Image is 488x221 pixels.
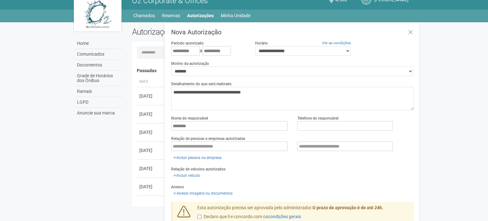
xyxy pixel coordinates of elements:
label: Nome do responsável [171,115,208,121]
a: condições gerais [268,214,301,219]
a: Comunicados [75,49,122,60]
a: Chamados [133,11,155,20]
a: Minha Unidade [221,11,250,20]
a: Incluir veículo [171,172,202,179]
h4: Passadas [137,68,409,73]
a: Reservas [162,11,180,20]
a: Incluir pessoa ou empresa [171,154,224,161]
div: [DATE] [139,111,163,117]
h3: Nova Autorização [171,29,414,35]
label: Motivo da autorização [171,61,209,66]
a: Grade de Horários dos Ônibus [75,71,122,86]
div: [DATE] [139,183,163,190]
a: Ver as condições [322,41,351,45]
input: Declaro que li e concordo com oscondições gerais [197,215,201,219]
div: [DATE] [139,147,163,154]
label: Período autorizado [171,40,204,46]
div: a [171,46,246,56]
label: Telefone do responsável [297,115,338,121]
label: Detalhamento do que será realizado [171,81,232,87]
a: Ramais [75,86,122,97]
div: [DATE] [139,129,163,135]
a: Autorizações [187,11,214,20]
a: LGPD [75,97,122,108]
a: Anuncie sua marca [75,108,122,118]
a: Documentos [75,60,122,71]
strong: O prazo de aprovação é de até 24h. [312,205,383,210]
label: Declaro que li e concordo com os [197,214,301,220]
a: Home [75,38,122,49]
h2: Autorizações [132,27,268,37]
label: Relação de veículos autorizados [171,166,226,172]
label: Relação de pessoas e empresas autorizadas [171,136,245,142]
th: Data [137,77,165,87]
a: Anexar imagens ou documentos [171,190,234,197]
label: Anexos [171,184,184,190]
label: Horário [255,40,268,46]
div: [DATE] [139,93,163,99]
div: [DATE] [139,202,163,208]
div: [DATE] [139,165,163,172]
